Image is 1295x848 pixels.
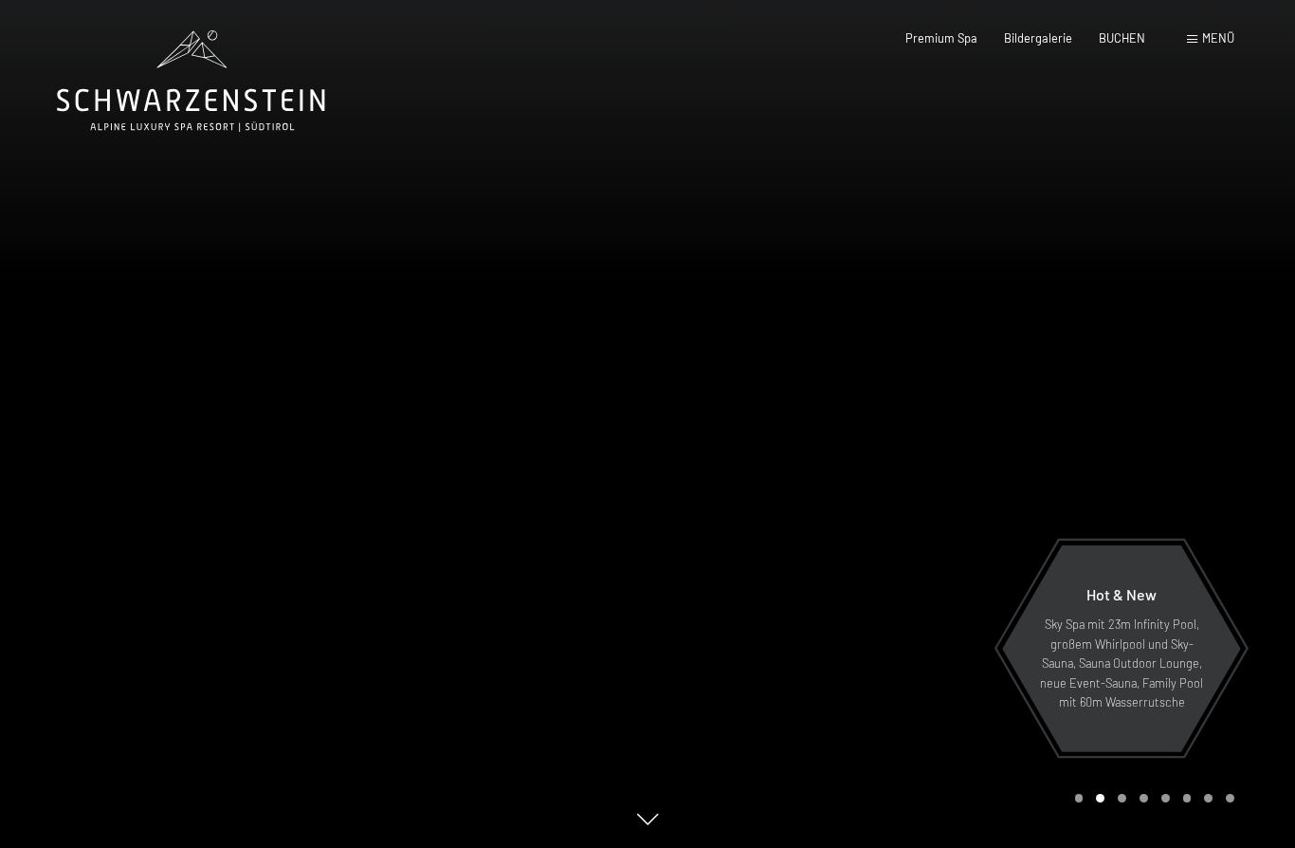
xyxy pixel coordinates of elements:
div: Carousel Page 5 [1161,794,1170,802]
div: Carousel Page 6 [1183,794,1192,802]
a: Premium Spa [905,30,977,46]
a: Hot & New Sky Spa mit 23m Infinity Pool, großem Whirlpool und Sky-Sauna, Sauna Outdoor Lounge, ne... [1001,544,1242,753]
div: Carousel Page 7 [1204,794,1213,802]
a: BUCHEN [1099,30,1145,46]
div: Carousel Page 1 [1075,794,1084,802]
span: Menü [1202,30,1234,46]
span: Hot & New [1086,585,1157,603]
div: Carousel Page 8 [1226,794,1234,802]
p: Sky Spa mit 23m Infinity Pool, großem Whirlpool und Sky-Sauna, Sauna Outdoor Lounge, neue Event-S... [1039,615,1204,711]
a: Bildergalerie [1004,30,1072,46]
div: Carousel Pagination [1068,794,1234,802]
div: Carousel Page 3 [1118,794,1126,802]
div: Carousel Page 2 (Current Slide) [1096,794,1104,802]
div: Carousel Page 4 [1140,794,1148,802]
